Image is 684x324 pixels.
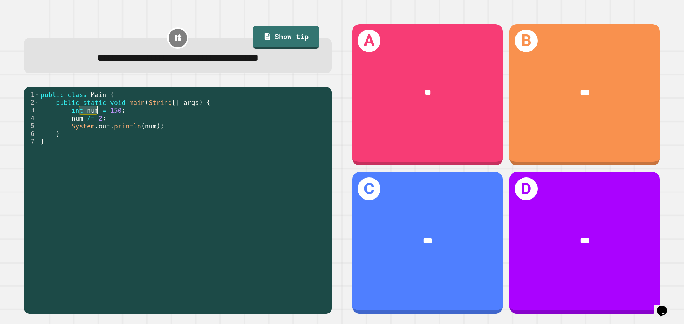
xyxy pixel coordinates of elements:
[24,138,39,145] div: 7
[515,30,538,52] h1: B
[253,26,319,49] a: Show tip
[654,296,677,317] iframe: chat widget
[515,177,538,200] h1: D
[24,122,39,130] div: 5
[24,106,39,114] div: 3
[358,177,380,200] h1: C
[358,30,380,52] h1: A
[24,99,39,106] div: 2
[35,99,39,106] span: Toggle code folding, rows 2 through 6
[24,130,39,138] div: 6
[24,91,39,99] div: 1
[35,91,39,99] span: Toggle code folding, rows 1 through 7
[24,114,39,122] div: 4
